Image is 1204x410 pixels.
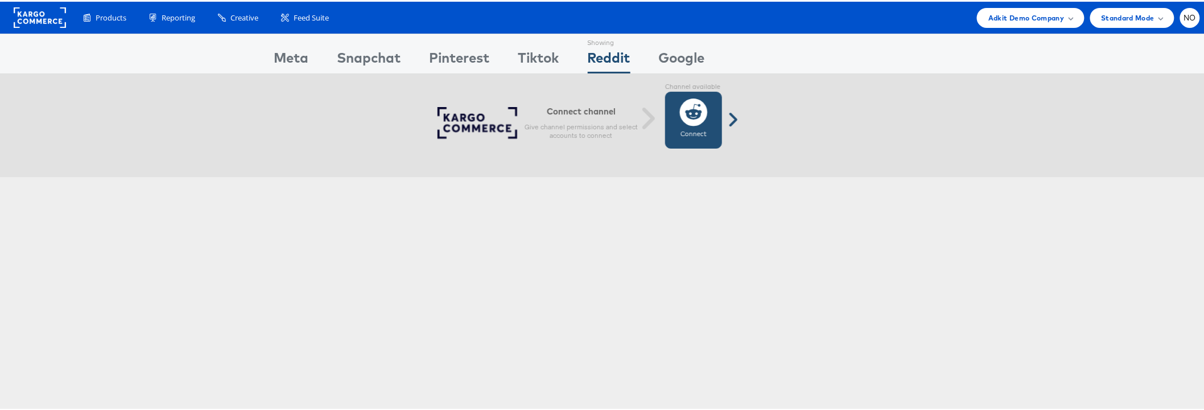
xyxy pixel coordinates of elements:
[525,104,638,115] h6: Connect channel
[525,121,638,139] p: Give channel permissions and select accounts to connect
[665,90,722,147] a: Connect
[665,81,722,90] label: Channel available
[274,46,309,72] div: Meta
[588,46,630,72] div: Reddit
[294,11,329,22] span: Feed Suite
[337,46,401,72] div: Snapchat
[1102,10,1154,22] span: Standard Mode
[162,11,195,22] span: Reporting
[96,11,126,22] span: Products
[430,46,490,72] div: Pinterest
[659,46,705,72] div: Google
[518,46,559,72] div: Tiktok
[230,11,258,22] span: Creative
[588,32,630,46] div: Showing
[681,128,707,137] label: Connect
[988,10,1064,22] span: Adkit Demo Company
[1184,13,1197,20] span: NO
